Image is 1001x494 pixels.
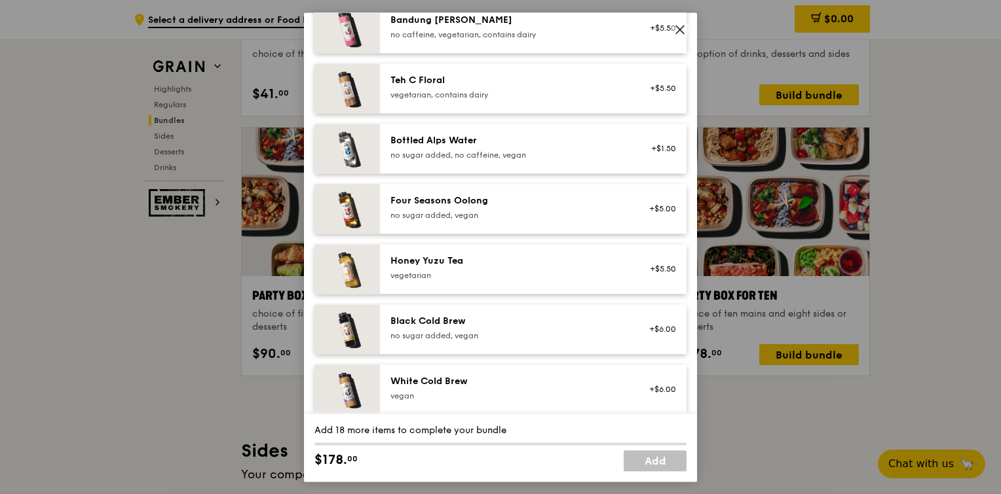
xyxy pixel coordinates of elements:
div: Bandung [PERSON_NAME] [390,14,626,27]
img: daily_normal_HORZ-teh-c-floral.jpg [314,63,380,113]
div: Add 18 more items to complete your bundle [314,424,687,437]
div: +$5.50 [641,23,676,33]
img: daily_normal_HORZ-four-seasons-oolong.jpg [314,184,380,234]
img: daily_normal_HORZ-bandung-gao.jpg [314,3,380,53]
div: +$1.50 [641,143,676,154]
div: +$5.00 [641,203,676,214]
div: Honey Yuzu Tea [390,255,626,268]
div: White Cold Brew [390,375,626,388]
div: Teh C Floral [390,74,626,87]
div: +$6.00 [641,384,676,395]
img: daily_normal_HORZ-white-cold-brew.jpg [314,364,380,414]
div: +$5.50 [641,264,676,274]
div: +$5.50 [641,83,676,94]
img: daily_normal_HORZ-black-cold-brew.jpg [314,304,380,354]
a: Add [624,450,687,471]
div: vegetarian [390,270,626,281]
div: no sugar added, vegan [390,330,626,341]
span: $178. [314,450,347,470]
div: Black Cold Brew [390,315,626,328]
div: no sugar added, vegan [390,210,626,221]
div: Bottled Alps Water [390,134,626,147]
div: no caffeine, vegetarian, contains dairy [390,29,626,40]
img: daily_normal_honey-yuzu-tea.jpg [314,244,380,294]
div: vegetarian, contains dairy [390,90,626,100]
div: +$6.00 [641,324,676,334]
span: 00 [347,453,358,464]
div: no sugar added, no caffeine, vegan [390,150,626,160]
img: daily_normal_HORZ-bottled-alps-water.jpg [314,124,380,173]
div: vegan [390,391,626,401]
div: Four Seasons Oolong [390,194,626,207]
